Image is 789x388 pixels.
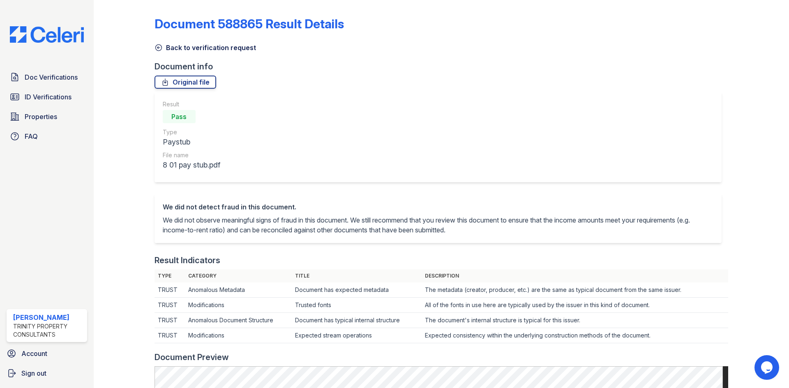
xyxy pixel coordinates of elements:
[7,89,87,105] a: ID Verifications
[25,92,72,102] span: ID Verifications
[155,282,185,298] td: TRUST
[155,313,185,328] td: TRUST
[155,269,185,282] th: Type
[155,255,220,266] div: Result Indicators
[185,269,292,282] th: Category
[155,298,185,313] td: TRUST
[155,351,229,363] div: Document Preview
[155,61,728,72] div: Document info
[155,16,344,31] a: Document 588865 Result Details
[155,43,256,53] a: Back to verification request
[422,328,728,343] td: Expected consistency within the underlying construction methods of the document.
[13,312,84,322] div: [PERSON_NAME]
[163,215,713,235] p: We did not observe meaningful signs of fraud in this document. We still recommend that you review...
[292,298,422,313] td: Trusted fonts
[163,202,713,212] div: We did not detect fraud in this document.
[422,282,728,298] td: The metadata (creator, producer, etc.) are the same as typical document from the same issuer.
[185,282,292,298] td: Anomalous Metadata
[7,128,87,145] a: FAQ
[3,345,90,362] a: Account
[292,269,422,282] th: Title
[7,69,87,85] a: Doc Verifications
[185,313,292,328] td: Anomalous Document Structure
[292,313,422,328] td: Document has typical internal structure
[163,110,196,123] div: Pass
[163,151,220,159] div: File name
[21,349,47,358] span: Account
[185,298,292,313] td: Modifications
[3,26,90,43] img: CE_Logo_Blue-a8612792a0a2168367f1c8372b55b34899dd931a85d93a1a3d3e32e68fde9ad4.png
[163,128,220,136] div: Type
[185,328,292,343] td: Modifications
[25,131,38,141] span: FAQ
[422,298,728,313] td: All of the fonts in use here are typically used by the issuer in this kind of document.
[163,136,220,148] div: Paystub
[754,355,781,380] iframe: chat widget
[155,76,216,89] a: Original file
[25,112,57,122] span: Properties
[422,313,728,328] td: The document's internal structure is typical for this issuer.
[7,108,87,125] a: Properties
[422,269,728,282] th: Description
[292,282,422,298] td: Document has expected metadata
[13,322,84,339] div: Trinity Property Consultants
[163,159,220,171] div: 8 01 pay stub.pdf
[3,365,90,381] a: Sign out
[163,100,220,108] div: Result
[292,328,422,343] td: Expected stream operations
[21,368,46,378] span: Sign out
[155,328,185,343] td: TRUST
[25,72,78,82] span: Doc Verifications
